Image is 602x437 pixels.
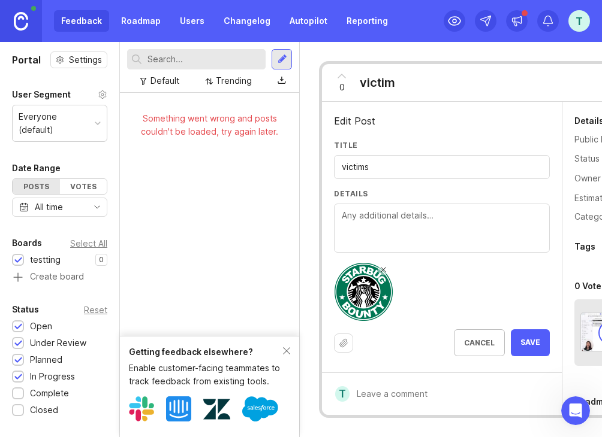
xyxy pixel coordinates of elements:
[166,396,191,421] img: Intercom logo
[38,336,47,345] button: Emoji picker
[30,387,69,400] div: Complete
[454,329,505,356] button: Cancel
[210,5,232,26] div: Close
[88,202,107,212] svg: toggle icon
[19,110,90,136] div: Everyone (default)
[282,10,335,32] a: Autopilot
[99,255,104,265] p: 0
[464,338,495,347] span: Cancel
[334,333,353,353] button: Upload file
[568,10,590,32] button: t
[60,179,107,194] div: Votes
[216,10,278,32] a: Changelog
[10,47,230,109] div: Canny Bot says…
[203,396,230,423] img: Zendesk logo
[30,353,62,366] div: Planned
[69,54,102,66] span: Settings
[342,160,542,174] input: Short, descriptive title
[339,10,395,32] a: Reporting
[13,179,60,194] div: Posts
[334,140,550,150] label: Title
[57,336,67,345] button: Gif picker
[30,403,58,417] div: Closed
[50,51,107,68] button: Settings
[19,138,97,145] div: Canny Bot • Just now
[12,87,71,102] div: User Segment
[360,74,395,91] div: victim
[242,391,278,427] img: Salesforce logo
[30,253,61,266] div: testting
[12,53,41,67] h1: Portal
[574,239,595,254] div: Tags
[34,7,53,26] img: Profile image for Canny Bot
[58,15,149,27] p: The team can also help
[76,336,86,345] button: Start recording
[19,54,187,101] div: Hi there! Canny Bot speaking. I’m here to answer your questions, but you’ll always have the optio...
[148,53,261,66] input: Search...
[30,370,75,383] div: In Progress
[339,81,345,94] span: 0
[335,386,350,402] div: t
[12,161,61,175] div: Date Range
[520,338,540,348] span: Save
[10,109,230,162] div: Canny Bot says…
[19,336,28,345] button: Upload attachment
[84,306,107,313] div: Reset
[206,331,225,350] button: Send a message…
[35,201,63,214] div: All time
[12,236,42,250] div: Boards
[10,47,197,108] div: Hi there! Canny Bot speaking. I’m here to answer your questions, but you’ll always have the optio...
[561,396,590,425] iframe: Intercom live chat
[129,396,154,421] img: Slack logo
[19,116,86,128] div: How can I help?
[58,6,107,15] h1: Canny Bot
[30,336,86,350] div: Under Review
[334,262,394,322] img: https://canny-assets.io/images/7d835f69b248f32cce4e7124cfe1d9e4.png
[139,112,280,138] div: Something went wrong and posts couldn't be loaded, try again later.
[14,12,28,31] img: Canny Home
[10,109,95,135] div: How can I help?Canny Bot • Just now
[8,5,31,28] button: go back
[216,74,252,87] div: Trending
[188,5,210,28] button: Home
[10,311,230,331] textarea: Ask a question…
[30,320,52,333] div: Open
[114,10,168,32] a: Roadmap
[129,345,283,359] div: Getting feedback elsewhere?
[511,329,550,356] button: Save
[70,240,107,247] div: Select All
[12,272,107,283] a: Create board
[173,10,212,32] a: Users
[334,114,550,128] div: Edit Post
[150,74,179,87] div: Default
[12,302,39,317] div: Status
[334,189,550,199] label: Details
[129,362,283,388] div: Enable customer-facing teammates to track feedback from existing tools.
